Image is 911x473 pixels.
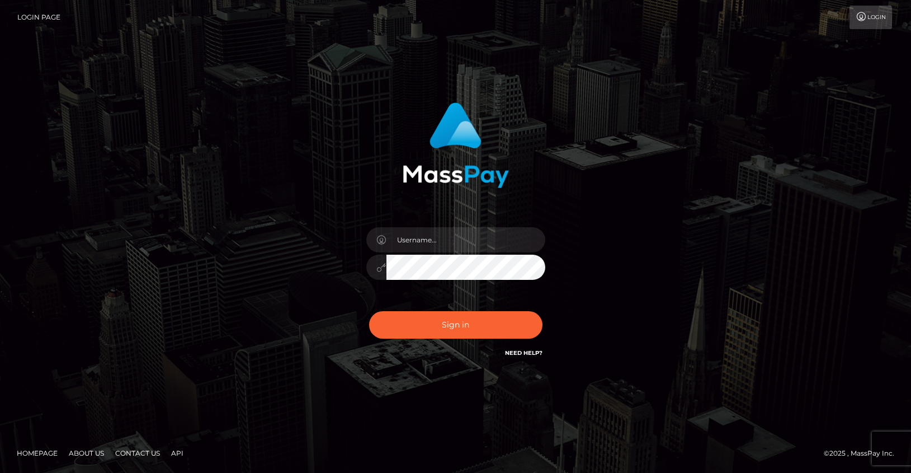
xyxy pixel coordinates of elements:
a: Login Page [17,6,60,29]
a: Login [849,6,892,29]
a: Need Help? [505,349,542,357]
img: MassPay Login [403,102,509,188]
a: API [167,444,188,462]
input: Username... [386,227,545,252]
a: Homepage [12,444,62,462]
button: Sign in [369,311,542,339]
a: About Us [64,444,108,462]
div: © 2025 , MassPay Inc. [824,447,903,460]
a: Contact Us [111,444,164,462]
